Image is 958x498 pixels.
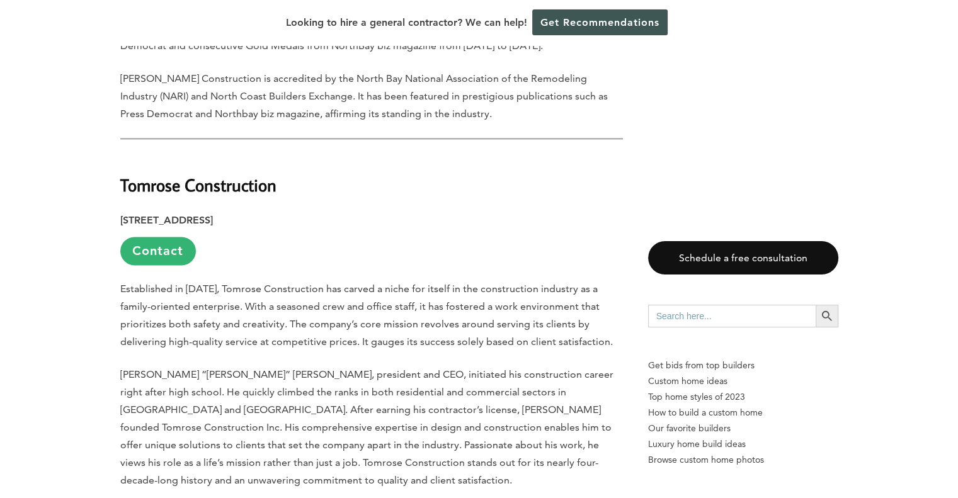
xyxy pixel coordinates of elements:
a: How to build a custom home [648,405,838,421]
a: Browse custom home photos [648,452,838,468]
a: Top home styles of 2023 [648,389,838,405]
a: Custom home ideas [648,373,838,389]
strong: [STREET_ADDRESS] [120,214,213,226]
input: Search here... [648,305,816,327]
p: Get bids from top builders [648,358,838,373]
p: [PERSON_NAME] “[PERSON_NAME]” [PERSON_NAME], president and CEO, initiated his construction career... [120,366,623,489]
strong: Tomrose Construction [120,174,277,196]
a: Contact [120,237,196,265]
p: [PERSON_NAME] Construction is accredited by the North Bay National Association of the Remodeling ... [120,70,623,123]
a: Schedule a free consultation [648,241,838,274]
p: Established in [DATE], Tomrose Construction has carved a niche for itself in the construction ind... [120,280,623,351]
a: Our favorite builders [648,421,838,436]
iframe: Drift Widget Chat Controller [895,435,943,483]
a: Luxury home build ideas [648,436,838,452]
a: Get Recommendations [532,9,668,35]
svg: Search [820,309,834,323]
